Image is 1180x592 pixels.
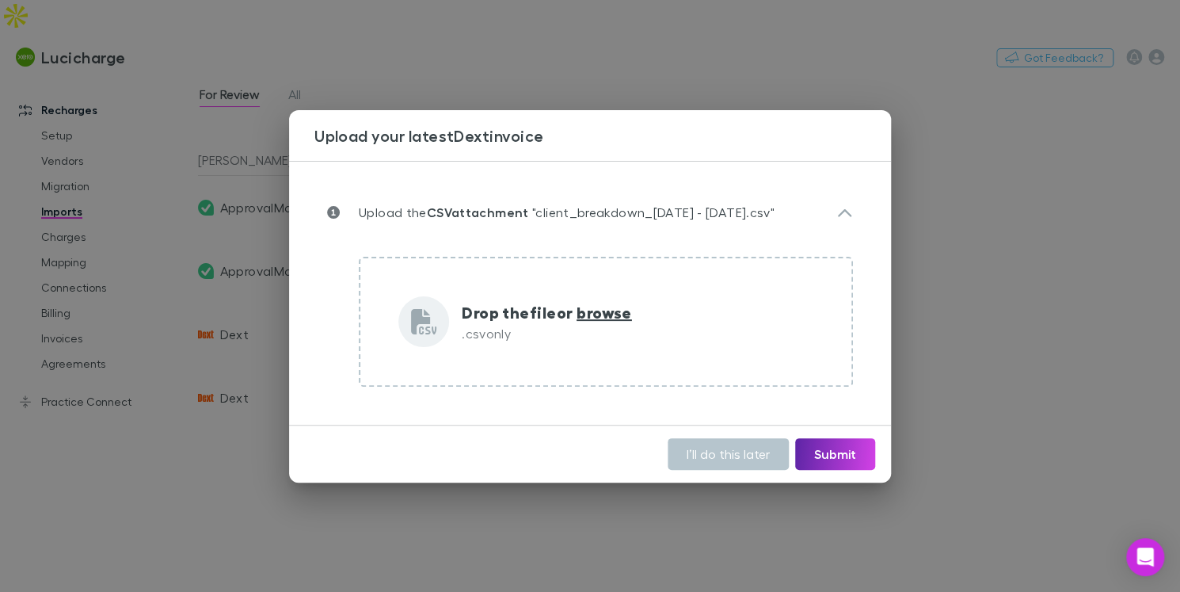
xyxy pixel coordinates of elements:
[314,187,866,238] div: Upload theCSVattachment "client_breakdown_[DATE] - [DATE].csv"
[577,302,632,323] span: browse
[462,300,632,324] p: Drop the file or
[1126,538,1164,576] div: Open Intercom Messenger
[340,203,775,222] p: Upload the "client_breakdown_[DATE] - [DATE].csv"
[314,126,891,145] h3: Upload your latest Dext invoice
[668,438,789,470] button: I’ll do this later
[427,204,529,220] strong: CSV attachment
[462,324,632,343] p: .csv only
[795,438,875,470] button: Submit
